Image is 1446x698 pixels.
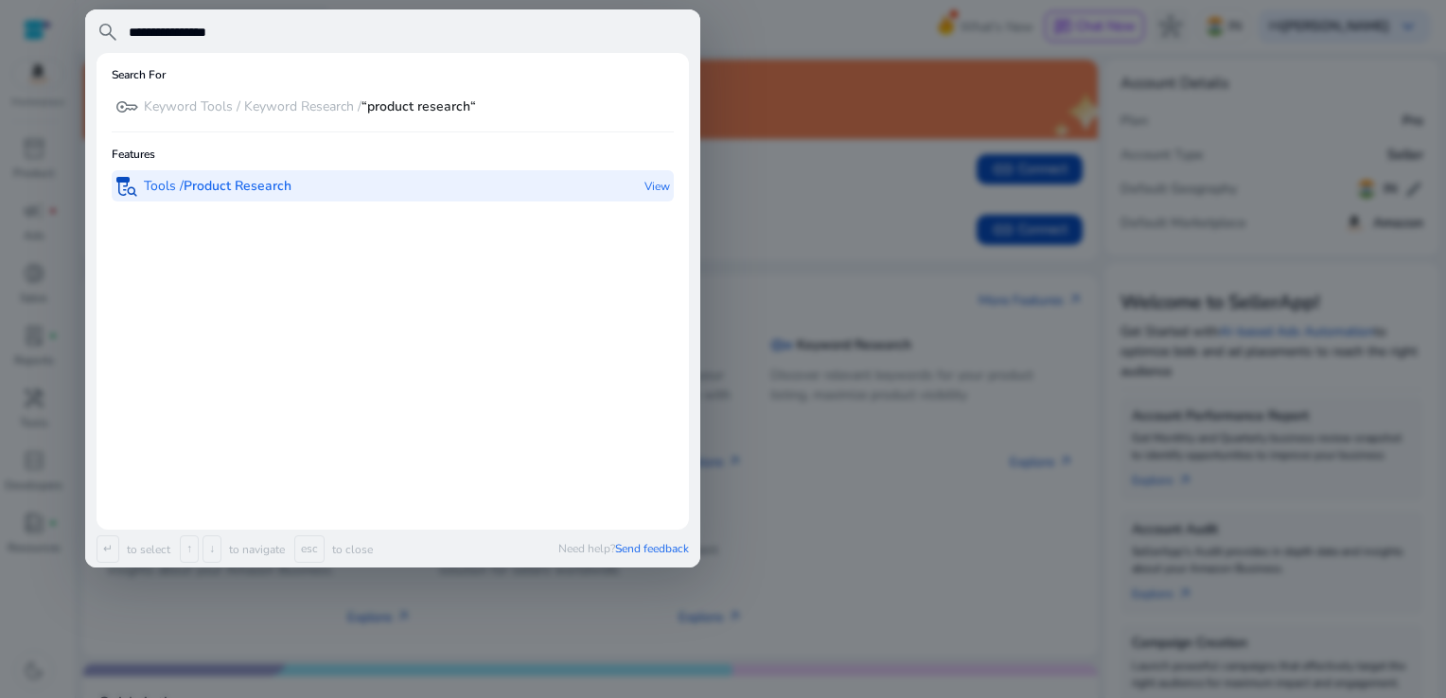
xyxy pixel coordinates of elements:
[184,177,291,195] b: Product Research
[97,21,119,44] span: search
[615,541,689,556] span: Send feedback
[294,535,325,563] span: esc
[144,97,476,116] p: Keyword Tools / Keyword Research /
[558,541,689,556] p: Need help?
[180,535,199,563] span: ↑
[112,68,166,81] h6: Search For
[203,535,221,563] span: ↓
[644,170,670,201] p: View
[328,542,373,557] p: to close
[112,148,155,161] h6: Features
[123,542,170,557] p: to select
[144,177,291,196] p: Tools /
[361,97,476,115] b: “product research“
[115,175,138,198] span: lab_research
[115,96,138,118] span: key
[225,542,285,557] p: to navigate
[97,535,119,563] span: ↵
